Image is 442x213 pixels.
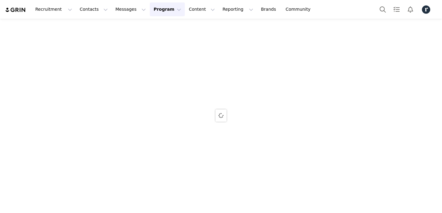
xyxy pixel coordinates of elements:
button: Recruitment [32,2,76,16]
button: Program [150,2,185,16]
a: Community [282,2,317,16]
img: grin logo [5,7,26,13]
a: Tasks [390,2,403,16]
button: Content [185,2,219,16]
button: Notifications [404,2,417,16]
button: Contacts [76,2,111,16]
a: Brands [257,2,281,16]
button: Reporting [219,2,257,16]
button: Messages [112,2,149,16]
button: Profile [417,5,437,14]
button: Search [376,2,390,16]
img: 1f45c7a0-75d0-4cb6-a033-eed358b362f0.jpg [421,5,431,14]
